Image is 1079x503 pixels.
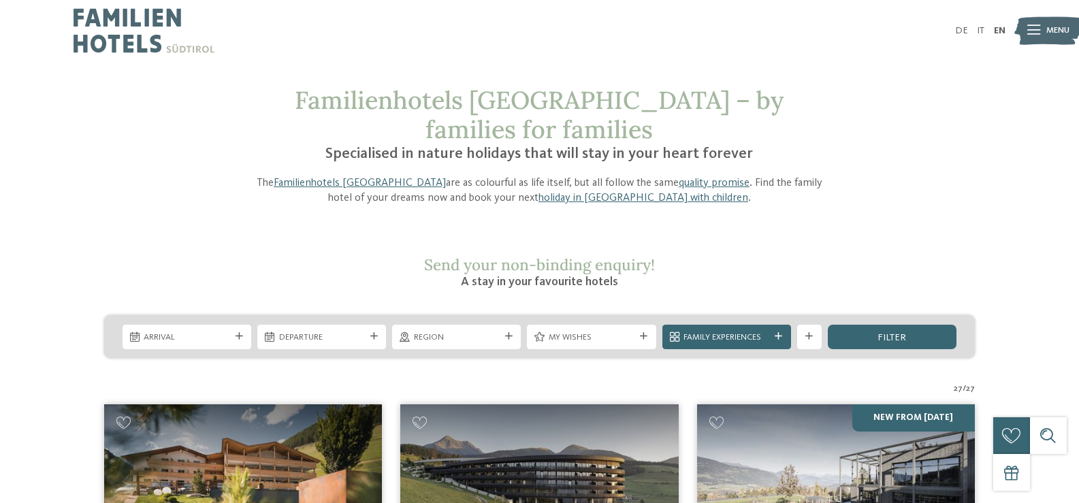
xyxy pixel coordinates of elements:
[977,26,984,35] a: IT
[325,146,753,161] span: Specialised in nature holidays that will stay in your heart forever
[248,176,831,206] p: The are as colourful as life itself, but all follow the same . Find the family hotel of your drea...
[877,333,906,342] span: filter
[274,178,446,189] a: Familienhotels [GEOGRAPHIC_DATA]
[994,26,1005,35] a: EN
[679,178,750,189] a: quality promise
[1046,25,1069,37] span: Menu
[424,255,655,274] span: Send your non-binding enquiry!
[963,383,966,395] span: /
[461,276,618,288] span: A stay in your favourite hotels
[683,331,769,344] span: Family Experiences
[414,331,500,344] span: Region
[279,331,365,344] span: Departure
[955,26,968,35] a: DE
[954,383,963,395] span: 27
[538,193,748,204] a: holiday in [GEOGRAPHIC_DATA] with children
[295,84,784,145] span: Familienhotels [GEOGRAPHIC_DATA] – by families for families
[966,383,975,395] span: 27
[549,331,634,344] span: My wishes
[144,331,229,344] span: Arrival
